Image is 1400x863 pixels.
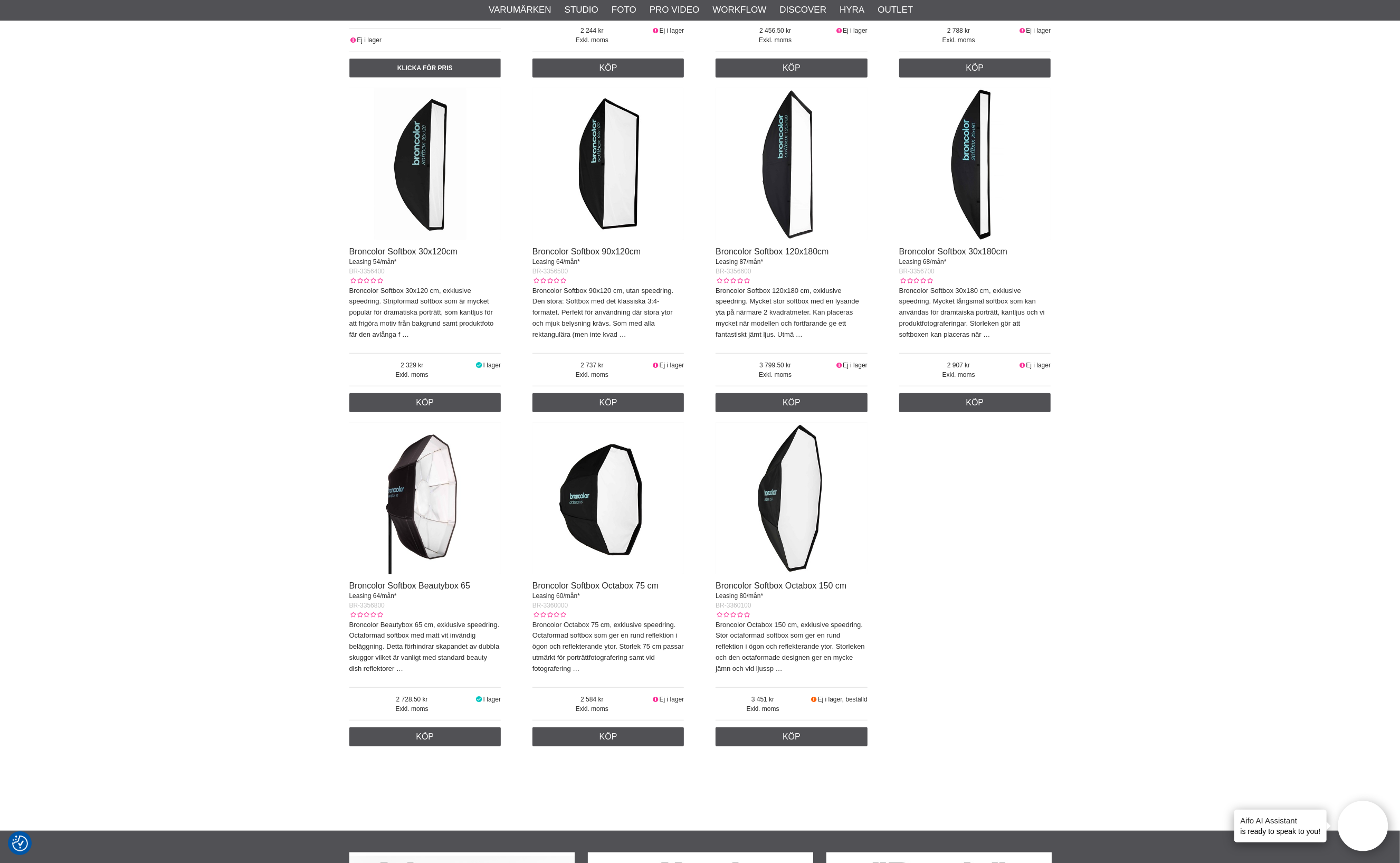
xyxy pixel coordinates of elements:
[532,370,652,380] span: Exkl. moms
[483,362,501,369] span: I lager
[818,696,868,703] span: Ej i lager, beställd
[349,393,501,412] a: Köp
[532,602,568,609] span: BR-3360000
[1234,810,1327,842] div: is ready to speak to you!
[716,393,868,412] a: Köp
[716,247,828,256] a: Broncolor Softbox 120x180cm
[532,286,684,340] p: Broncolor Softbox 90x120 cm, utan speedring. Den stora: Softbox med det klassiska 3:4-formatet. P...
[843,27,868,34] span: Ej i lager
[899,276,933,286] div: Kundbetyg: 0
[349,258,397,265] span: Leasing 54/mån*
[899,268,935,275] span: BR-3356700
[349,610,383,620] div: Kundbetyg: 0
[899,286,1051,340] p: Broncolor Softbox 30x180 cm, exklusive speedring. Mycket långsmal softbox som kan användas för dr...
[1018,27,1026,34] i: Ej i lager
[349,361,475,370] span: 2 329
[349,602,385,609] span: BR-3356800
[899,361,1018,370] span: 2 907
[532,88,684,240] img: Broncolor Softbox 90x120cm
[810,696,818,703] i: Beställd
[716,581,846,590] a: Broncolor Softbox Octabox 150 cm
[349,727,501,746] a: Köp
[716,704,810,714] span: Exkl. moms
[532,258,580,265] span: Leasing 64/mån*
[483,696,501,703] span: I lager
[899,26,1018,35] span: 2 788
[573,665,580,672] a: …
[796,330,803,338] a: …
[475,362,483,369] i: I lager
[532,610,566,620] div: Kundbetyg: 0
[532,26,652,35] span: 2 244
[349,370,475,380] span: Exkl. moms
[716,423,868,575] img: Broncolor Softbox Octabox 150 cm
[716,26,835,35] span: 2 456.50
[716,35,835,45] span: Exkl. moms
[12,836,28,851] img: Revisit consent button
[652,362,660,369] i: Ej i lager
[716,727,868,746] a: Köp
[532,704,652,714] span: Exkl. moms
[532,393,684,412] a: Köp
[532,423,684,575] img: Broncolor Softbox Octabox 75 cm
[899,258,947,265] span: Leasing 68/mån*
[532,727,684,746] a: Köp
[12,834,28,853] button: Samtyckesinställningar
[1018,362,1026,369] i: Ej i lager
[349,276,383,286] div: Kundbetyg: 0
[899,370,1018,380] span: Exkl. moms
[349,59,501,78] a: Klicka för pris
[349,88,501,240] img: Broncolor Softbox 30x120cm
[402,330,409,338] a: …
[899,393,1051,412] a: Köp
[532,581,659,590] a: Broncolor Softbox Octabox 75 cm
[357,36,382,44] span: Ej i lager
[532,247,641,256] a: Broncolor Softbox 90x120cm
[660,362,684,369] span: Ej i lager
[532,620,684,675] p: Broncolor Octabox 75 cm, exklusive speedring. Octaformad softbox som ger en rund reflektion i ögo...
[349,286,501,340] p: Broncolor Softbox 30x120 cm, exklusive speedring. Stripformad softbox som är mycket populär för d...
[983,330,990,338] a: …
[716,276,749,286] div: Kundbetyg: 0
[349,620,501,675] p: Broncolor Beautybox 65 cm, exklusive speedring. Octaformad softbox med matt vit invändig beläggni...
[349,704,475,714] span: Exkl. moms
[349,36,357,44] i: Ej i lager
[532,361,652,370] span: 2 737
[660,27,684,34] span: Ej i lager
[489,3,551,17] a: Varumärken
[1241,815,1321,826] h4: Aifo AI Assistant
[843,362,868,369] span: Ej i lager
[716,620,868,675] p: Broncolor Octabox 150 cm, exklusive speedring. Stor octaformad softbox som ger en rund reflektion...
[712,3,766,17] a: Workflow
[716,59,868,78] a: Köp
[878,3,913,17] a: Outlet
[660,696,684,703] span: Ej i lager
[716,370,835,380] span: Exkl. moms
[716,610,749,620] div: Kundbetyg: 0
[1026,27,1051,34] span: Ej i lager
[612,3,636,17] a: Foto
[349,592,397,600] span: Leasing 64/mån*
[475,696,483,703] i: I lager
[899,35,1018,45] span: Exkl. moms
[532,695,652,704] span: 2 584
[779,3,826,17] a: Discover
[349,268,385,275] span: BR-3356400
[532,268,568,275] span: BR-3356500
[532,59,684,78] a: Köp
[835,362,843,369] i: Ej i lager
[776,665,783,672] a: …
[1026,362,1051,369] span: Ej i lager
[840,3,864,17] a: Hyra
[716,602,751,609] span: BR-3360100
[349,423,501,575] img: Broncolor Softbox Beautybox 65
[349,695,475,704] span: 2 728.50
[532,35,652,45] span: Exkl. moms
[899,59,1051,78] a: Köp
[716,361,835,370] span: 3 799.50
[716,695,810,704] span: 3 451
[716,268,751,275] span: BR-3356600
[565,3,598,17] a: Studio
[716,592,763,600] span: Leasing 80/mån*
[652,696,660,703] i: Ej i lager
